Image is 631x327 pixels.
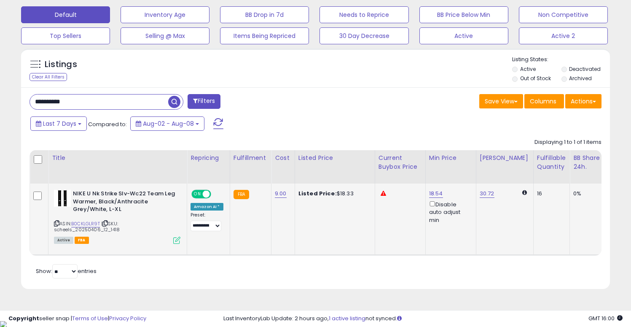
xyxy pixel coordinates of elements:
[88,120,127,128] span: Compared to:
[52,154,183,162] div: Title
[36,267,97,275] span: Show: entries
[573,154,604,171] div: BB Share 24h.
[130,116,204,131] button: Aug-02 - Aug-08
[320,6,408,23] button: Needs to Reprice
[54,237,73,244] span: All listings currently available for purchase on Amazon
[8,315,146,323] div: seller snap | |
[520,65,536,73] label: Active
[30,73,67,81] div: Clear All Filters
[565,94,601,108] button: Actions
[54,220,120,233] span: | SKU: scheels_20250406_12_1418
[75,237,89,244] span: FBA
[512,56,610,64] p: Listing States:
[30,116,87,131] button: Last 7 Days
[71,220,100,227] a: B0CKLGLR9T
[419,6,508,23] button: BB Price Below Min
[480,189,494,198] a: 30.72
[298,190,368,197] div: $18.33
[569,65,601,73] label: Deactivated
[530,97,556,105] span: Columns
[419,27,508,44] button: Active
[234,190,249,199] small: FBA
[534,138,601,146] div: Displaying 1 to 1 of 1 items
[210,191,223,198] span: OFF
[54,190,180,243] div: ASIN:
[191,212,223,231] div: Preset:
[429,154,473,162] div: Min Price
[298,154,371,162] div: Listed Price
[329,314,365,322] a: 1 active listing
[121,6,209,23] button: Inventory Age
[109,314,146,322] a: Privacy Policy
[72,314,108,322] a: Terms of Use
[569,75,592,82] label: Archived
[588,314,623,322] span: 2025-08-16 16:00 GMT
[480,154,530,162] div: [PERSON_NAME]
[220,6,309,23] button: BB Drop in 7d
[537,190,563,197] div: 16
[519,27,608,44] button: Active 2
[73,190,175,216] b: NIKE U Nk Strike Slv-Wc22 Team Leg Warmer, Black/Anthracite Grey/White, L-XL
[21,27,110,44] button: Top Sellers
[429,200,470,224] div: Disable auto adjust min
[524,94,564,108] button: Columns
[379,154,422,171] div: Current Buybox Price
[275,154,291,162] div: Cost
[234,154,268,162] div: Fulfillment
[191,203,223,211] div: Amazon AI *
[298,189,337,197] b: Listed Price:
[429,189,443,198] a: 18.54
[191,154,226,162] div: Repricing
[275,189,287,198] a: 9.00
[192,191,203,198] span: ON
[520,75,551,82] label: Out of Stock
[220,27,309,44] button: Items Being Repriced
[537,154,566,171] div: Fulfillable Quantity
[43,119,76,128] span: Last 7 Days
[143,119,194,128] span: Aug-02 - Aug-08
[21,6,110,23] button: Default
[188,94,220,109] button: Filters
[8,314,39,322] strong: Copyright
[121,27,209,44] button: Selling @ Max
[54,190,71,207] img: 311UPndhgvL._SL40_.jpg
[479,94,523,108] button: Save View
[320,27,408,44] button: 30 Day Decrease
[573,190,601,197] div: 0%
[519,6,608,23] button: Non Competitive
[45,59,77,70] h5: Listings
[223,315,623,323] div: Last InventoryLab Update: 2 hours ago, not synced.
